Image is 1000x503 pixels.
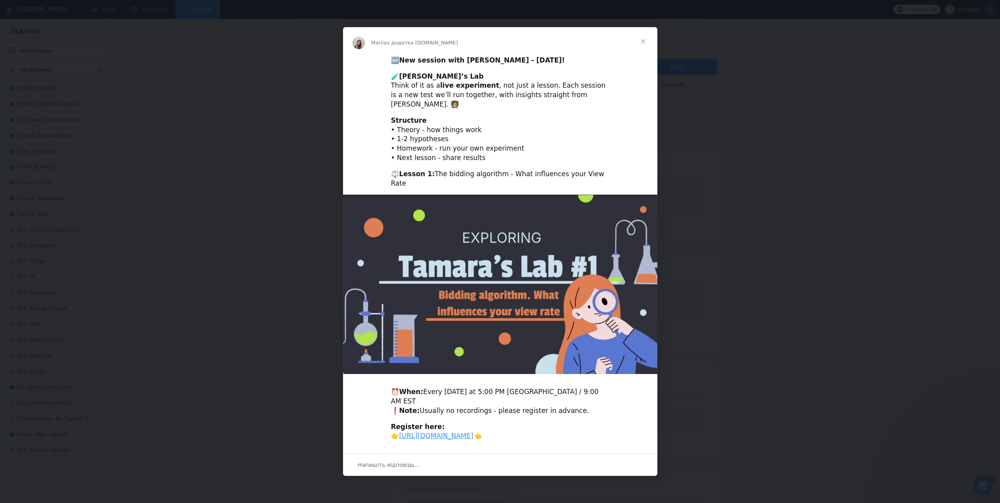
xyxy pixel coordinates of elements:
div: ⏰ Every [DATE] at 5:00 PM [GEOGRAPHIC_DATA] / 9:00 AM EST ❗ Usually no recordings - please regist... [391,387,609,415]
div: • Theory - how things work • 1-2 hypotheses • Homework - run your own experiment • Next lesson - ... [391,116,609,163]
b: live experiment [440,81,499,89]
span: Напишіть відповідь… [358,460,420,470]
div: 👉 👈 [391,422,609,441]
img: Profile image for Mariia [352,37,365,49]
a: [URL][DOMAIN_NAME] [399,432,473,440]
b: Lesson 1: [399,170,435,178]
div: Відкрити бесіду й відповісти [343,453,657,476]
b: Structure [391,116,427,124]
div: 🆕 [391,56,609,65]
b: Register here: [391,423,445,431]
div: 🧪 Think of it as a , not just a lesson. Each session is a new test we’ll run together, with insig... [391,72,609,109]
div: ⚖️ The bidding algorithm - What influences your View Rate [391,170,609,188]
b: When: [399,388,423,396]
b: Note: [399,407,420,415]
b: New session with [PERSON_NAME] - [DATE]! [399,56,565,64]
span: Закрити [629,27,657,55]
span: Mariia [371,40,387,46]
b: [PERSON_NAME]’s Lab [399,72,484,80]
span: з додатка [DOMAIN_NAME] [387,40,458,46]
